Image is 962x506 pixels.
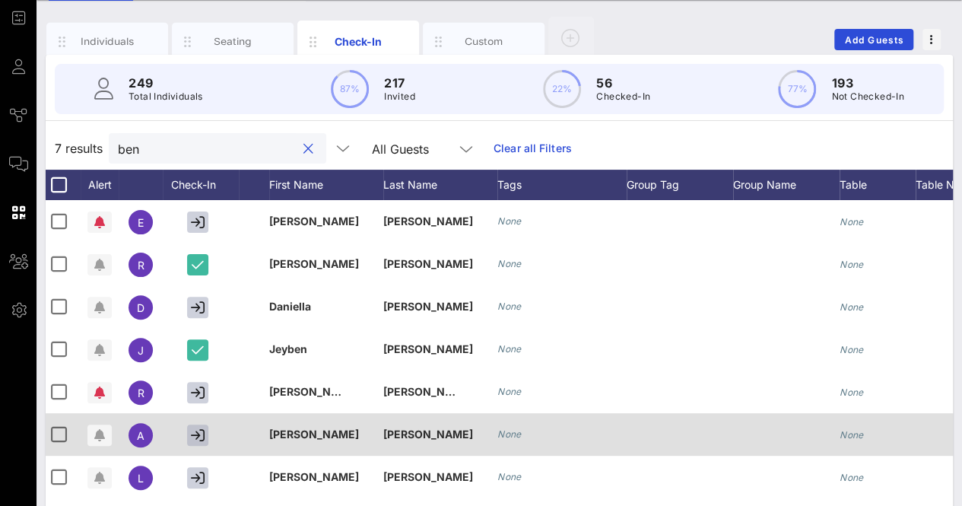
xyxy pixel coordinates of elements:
[733,170,840,200] div: Group Name
[372,142,429,156] div: All Guests
[831,89,904,104] p: Not Checked-In
[74,34,141,49] div: Individuals
[303,142,313,157] button: clear icon
[383,428,473,441] span: [PERSON_NAME]
[383,385,473,398] span: [PERSON_NAME]
[840,216,864,228] i: None
[494,140,572,157] a: Clear all Filters
[497,386,522,397] i: None
[138,216,144,229] span: E
[497,170,627,200] div: Tags
[129,89,203,104] p: Total Individuals
[834,29,913,50] button: Add Guests
[325,33,392,49] div: Check-In
[269,215,359,228] span: [PERSON_NAME]
[269,470,359,483] span: [PERSON_NAME]
[383,170,497,200] div: Last Name
[840,259,864,270] i: None
[840,344,864,355] i: None
[138,472,144,485] span: L
[269,257,359,270] span: [PERSON_NAME]
[138,259,144,272] span: R
[383,300,473,313] span: [PERSON_NAME]
[138,344,144,357] span: J
[363,133,484,164] div: All Guests
[497,215,522,227] i: None
[129,74,203,92] p: 249
[844,34,904,46] span: Add Guests
[269,300,311,313] span: Daniella
[137,301,144,314] span: D
[497,343,522,355] i: None
[384,74,415,92] p: 217
[383,470,473,483] span: [PERSON_NAME]
[199,34,267,49] div: Seating
[269,170,383,200] div: First Name
[269,342,307,355] span: Jeyben
[497,301,522,312] i: None
[840,301,864,313] i: None
[383,215,473,228] span: [PERSON_NAME]
[596,74,650,92] p: 56
[840,472,864,483] i: None
[383,342,473,355] span: [PERSON_NAME]
[497,471,522,482] i: None
[384,89,415,104] p: Invited
[831,74,904,92] p: 193
[137,429,144,442] span: A
[840,387,864,398] i: None
[450,34,518,49] div: Custom
[383,257,473,270] span: [PERSON_NAME]
[497,428,522,440] i: None
[497,258,522,269] i: None
[138,387,144,399] span: R
[840,170,916,200] div: Table
[596,89,650,104] p: Checked-In
[269,385,359,398] span: [PERSON_NAME]
[163,170,239,200] div: Check-In
[55,139,103,158] span: 7 results
[269,428,359,441] span: [PERSON_NAME]
[81,170,119,200] div: Alert
[840,429,864,441] i: None
[627,170,733,200] div: Group Tag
